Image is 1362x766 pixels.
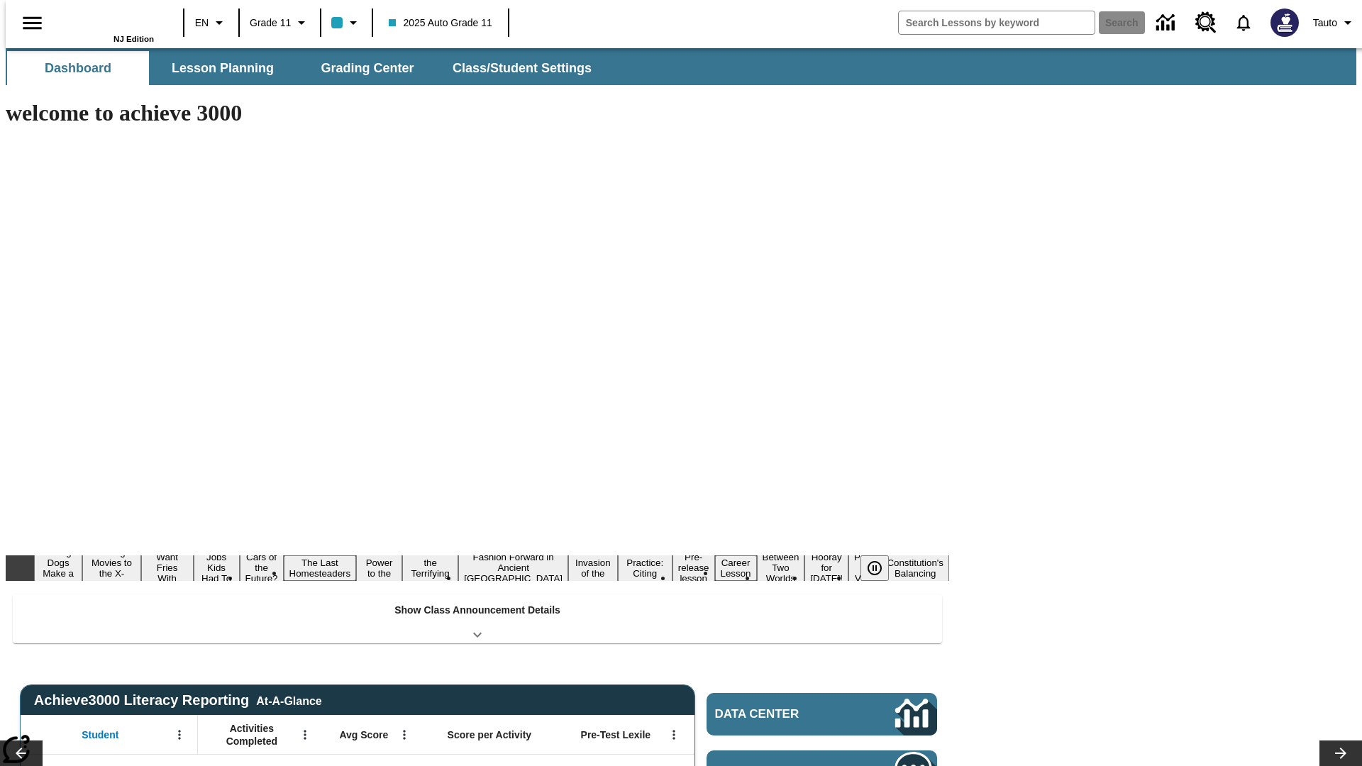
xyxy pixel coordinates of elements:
div: Pause [860,555,903,581]
span: Avg Score [339,728,388,741]
a: Resource Center, Will open in new tab [1187,4,1225,42]
button: Class color is light blue. Change class color [326,10,367,35]
button: Slide 12 Pre-release lesson [672,550,715,586]
button: Open Menu [394,724,415,745]
a: Home [62,6,154,35]
button: Select a new avatar [1262,4,1307,41]
button: Slide 17 The Constitution's Balancing Act [881,545,949,592]
img: Avatar [1270,9,1299,37]
button: Slide 16 Point of View [848,550,881,586]
button: Slide 15 Hooray for Constitution Day! [804,550,848,586]
button: Slide 8 Attack of the Terrifying Tomatoes [402,545,458,592]
span: Achieve3000 Literacy Reporting [34,692,322,709]
span: Data Center [715,707,848,721]
span: Pre-Test Lexile [581,728,651,741]
button: Slide 13 Career Lesson [715,555,757,581]
span: Activities Completed [205,722,299,748]
button: Lesson Planning [152,51,294,85]
button: Lesson carousel, Next [1319,740,1362,766]
button: Slide 14 Between Two Worlds [757,550,805,586]
button: Open side menu [11,2,53,44]
span: EN [195,16,209,30]
button: Grading Center [297,51,438,85]
a: Notifications [1225,4,1262,41]
span: Tauto [1313,16,1337,30]
div: SubNavbar [6,51,604,85]
div: Show Class Announcement Details [13,594,942,643]
a: Data Center [707,693,937,736]
button: Profile/Settings [1307,10,1362,35]
button: Dashboard [7,51,149,85]
button: Pause [860,555,889,581]
button: Open Menu [663,724,685,745]
button: Slide 3 Do You Want Fries With That? [141,539,194,596]
button: Language: EN, Select a language [189,10,234,35]
span: 2025 Auto Grade 11 [389,16,492,30]
button: Slide 4 Dirty Jobs Kids Had To Do [194,539,240,596]
span: NJ Edition [113,35,154,43]
div: SubNavbar [6,48,1356,85]
button: Open Menu [169,724,190,745]
p: Show Class Announcement Details [394,603,560,618]
button: Slide 2 Taking Movies to the X-Dimension [82,545,141,592]
button: Slide 7 Solar Power to the People [356,545,402,592]
button: Slide 10 The Invasion of the Free CD [568,545,618,592]
button: Slide 9 Fashion Forward in Ancient Rome [458,550,568,586]
button: Class/Student Settings [441,51,603,85]
button: Open Menu [294,724,316,745]
a: Data Center [1148,4,1187,43]
button: Slide 11 Mixed Practice: Citing Evidence [618,545,672,592]
div: Home [62,5,154,43]
button: Slide 5 Cars of the Future? [240,550,284,586]
h1: welcome to achieve 3000 [6,100,949,126]
input: search field [899,11,1095,34]
button: Slide 6 The Last Homesteaders [284,555,357,581]
button: Slide 1 Diving Dogs Make a Splash [34,545,82,592]
span: Score per Activity [448,728,532,741]
span: Grade 11 [250,16,291,30]
button: Grade: Grade 11, Select a grade [244,10,316,35]
div: At-A-Glance [256,692,321,708]
span: Student [82,728,118,741]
